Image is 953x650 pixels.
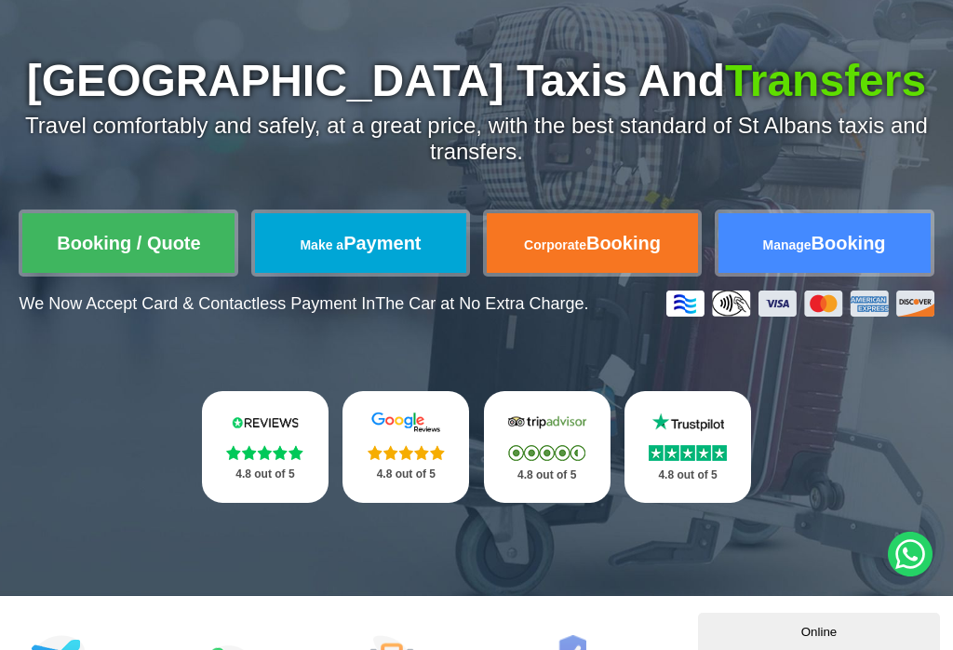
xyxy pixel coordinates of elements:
[725,56,926,105] span: Transfers
[368,445,445,460] img: Stars
[19,113,933,165] p: Travel comfortably and safely, at a great price, with the best standard of St Albans taxis and tr...
[649,445,727,461] img: Stars
[718,213,931,273] a: ManageBooking
[484,391,611,503] a: Tripadvisor Stars 4.8 out of 5
[342,391,469,503] a: Google Stars 4.8 out of 5
[22,213,235,273] a: Booking / Quote
[698,609,944,650] iframe: chat widget
[645,412,731,433] img: Trustpilot
[504,464,590,487] p: 4.8 out of 5
[487,213,699,273] a: CorporateBooking
[19,59,933,103] h1: [GEOGRAPHIC_DATA] Taxis And
[202,391,329,503] a: Reviews.io Stars 4.8 out of 5
[222,463,308,486] p: 4.8 out of 5
[624,391,751,503] a: Trustpilot Stars 4.8 out of 5
[645,464,731,487] p: 4.8 out of 5
[300,237,343,252] span: Make a
[226,445,303,460] img: Stars
[504,412,590,433] img: Tripadvisor
[19,294,588,314] p: We Now Accept Card & Contactless Payment In
[508,445,585,461] img: Stars
[363,412,449,433] img: Google
[363,463,449,486] p: 4.8 out of 5
[375,294,588,313] span: The Car at No Extra Charge.
[255,213,467,273] a: Make aPayment
[666,291,934,317] img: Credit And Debit Cards
[524,237,586,252] span: Corporate
[762,237,811,252] span: Manage
[222,412,308,433] img: Reviews.io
